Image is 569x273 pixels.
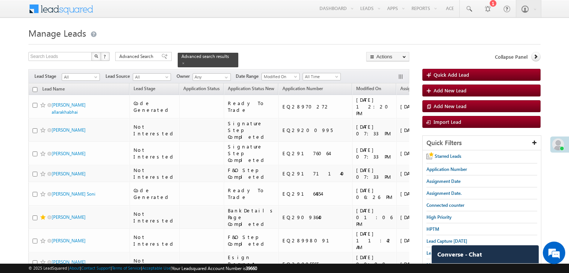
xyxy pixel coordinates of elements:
[52,259,97,272] a: [PERSON_NAME] [PERSON_NAME] Mate
[282,86,323,91] span: Application Number
[426,226,439,232] span: HPTM
[39,85,68,95] a: Lead Name
[112,266,141,270] a: Terms of Service
[356,96,393,117] div: [DATE] 12:20 PM
[356,187,393,200] div: [DATE] 06:26 PM
[172,266,257,271] span: Your Leadsquared Account Number is
[303,73,339,80] span: All Time
[356,230,393,251] div: [DATE] 11:42 AM
[366,52,409,61] button: Actions
[426,202,464,208] span: Connected counter
[262,73,297,80] span: Modified On
[130,85,159,94] a: Lead Stage
[52,102,86,115] a: [PERSON_NAME] allarakhabhai
[426,178,461,184] span: Assignment Date
[134,147,176,160] div: Not Interested
[52,151,86,156] a: [PERSON_NAME]
[426,190,462,196] span: Assignment Date.
[81,266,111,270] a: Contact Support
[437,251,482,258] span: Converse - Chat
[52,238,86,243] a: [PERSON_NAME]
[400,103,435,110] div: [DATE]
[426,214,452,220] span: High Priority
[282,150,349,157] div: EQ29176064
[400,127,435,134] div: [DATE]
[279,85,327,94] a: Application Number
[282,190,349,197] div: EQ29164554
[282,214,349,221] div: EQ29093640
[134,211,176,224] div: Not Interested
[52,191,95,197] a: [PERSON_NAME] Soni
[434,71,469,78] span: Quick Add Lead
[400,86,434,91] span: Assignment Date
[28,27,86,39] span: Manage Leads
[180,85,223,94] a: Application Status
[228,120,275,140] div: Signature Step Completed
[193,73,231,81] input: Type to Search
[183,86,220,91] span: Application Status
[434,119,461,125] span: Import Lead
[400,150,435,157] div: [DATE]
[236,73,261,80] span: Date Range
[105,73,133,80] span: Lead Source
[400,170,435,177] div: [DATE]
[94,54,98,58] img: Search
[134,257,176,271] div: Not Interested
[134,187,176,200] div: Code Generated
[400,237,435,244] div: [DATE]
[177,73,193,80] span: Owner
[282,170,349,177] div: EQ29171140
[33,87,37,92] input: Check all records
[426,250,467,256] span: Lead Capture [DATE]
[134,123,176,137] div: Not Interested
[134,234,176,247] div: Not Interested
[224,85,278,94] a: Application Status New
[104,53,107,59] span: ?
[181,53,229,59] span: Advanced search results
[228,86,274,91] span: Application Status New
[434,103,466,109] span: Add New Lead
[282,261,349,267] div: EQ28995565
[426,166,467,172] span: Application Number
[356,207,393,227] div: [DATE] 01:06 PM
[228,207,275,227] div: BankDetails Page Completed
[133,74,169,80] span: All
[356,86,381,91] span: Modified On
[282,237,349,244] div: EQ28998091
[495,53,527,60] span: Collapse Panel
[356,167,393,180] div: [DATE] 07:33 PM
[62,73,100,81] a: All
[52,171,86,177] a: [PERSON_NAME]
[52,214,86,220] a: [PERSON_NAME]
[426,262,446,268] span: Messages
[356,147,393,160] div: [DATE] 07:33 PM
[101,52,110,61] button: ?
[435,153,461,159] span: Starred Leads
[434,87,466,93] span: Add New Lead
[400,261,435,267] div: [DATE]
[134,167,176,180] div: Not Interested
[221,74,230,81] a: Show All Items
[426,238,467,244] span: Lead Capture [DATE]
[228,143,275,163] div: Signature Step Completed
[133,73,171,81] a: All
[134,100,176,113] div: Code Generated
[423,136,541,150] div: Quick Filters
[356,123,393,137] div: [DATE] 07:33 PM
[303,73,341,80] a: All Time
[62,74,98,80] span: All
[282,127,349,134] div: EQ29200995
[228,100,275,113] div: Ready To Trade
[282,103,349,110] div: EQ28970272
[246,266,257,271] span: 39660
[69,266,80,270] a: About
[228,167,275,180] div: F&O Step Completed
[34,73,62,80] span: Lead Stage
[228,187,275,200] div: Ready To Trade
[400,214,435,221] div: [DATE]
[400,190,435,197] div: [DATE]
[52,127,86,133] a: [PERSON_NAME]
[134,86,155,91] span: Lead Stage
[142,266,171,270] a: Acceptable Use
[261,73,300,80] a: Modified On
